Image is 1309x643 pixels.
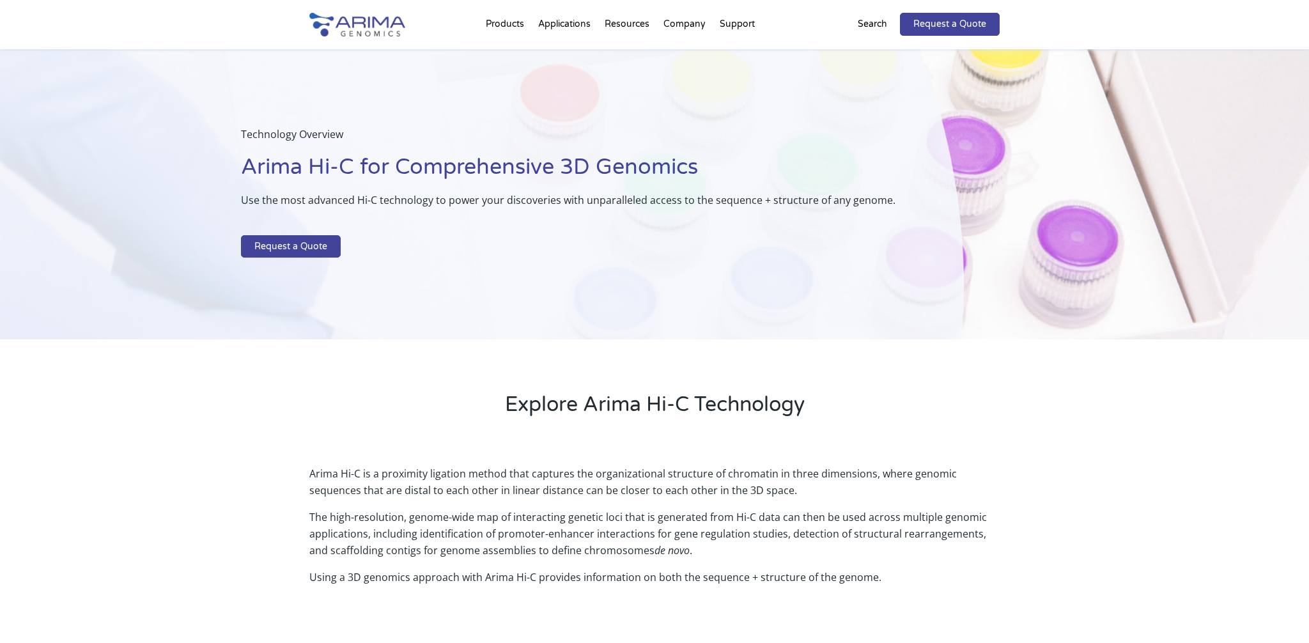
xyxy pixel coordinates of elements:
[654,543,690,557] i: de novo
[241,153,900,192] h1: Arima Hi-C for Comprehensive 3D Genomics
[241,235,341,258] a: Request a Quote
[309,465,1000,509] p: Arima Hi-C is a proximity ligation method that captures the organizational structure of chromatin...
[241,126,900,153] p: Technology Overview
[900,13,1000,36] a: Request a Quote
[309,13,405,36] img: Arima-Genomics-logo
[309,569,1000,585] p: Using a 3D genomics approach with Arima Hi-C provides information on both the sequence + structur...
[309,391,1000,429] h2: Explore Arima Hi-C Technology
[241,192,900,219] p: Use the most advanced Hi-C technology to power your discoveries with unparalleled access to the s...
[858,16,887,33] p: Search
[309,509,1000,569] p: The high-resolution, genome-wide map of interacting genetic loci that is generated from Hi-C data...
